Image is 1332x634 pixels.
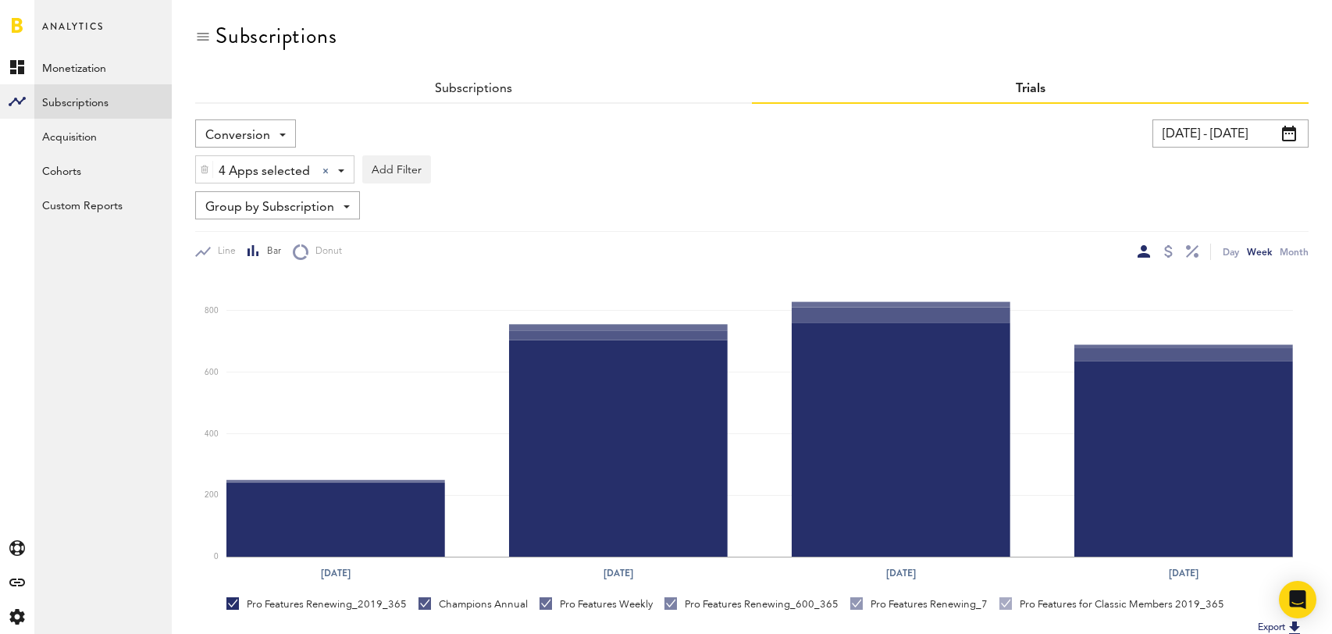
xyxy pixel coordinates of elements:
[219,158,310,185] span: 4 Apps selected
[34,187,172,222] a: Custom Reports
[850,597,988,611] div: Pro Features Renewing_7
[260,245,281,258] span: Bar
[34,153,172,187] a: Cohorts
[540,597,653,611] div: Pro Features Weekly
[1280,244,1309,260] div: Month
[196,156,213,183] div: Delete
[205,123,270,149] span: Conversion
[604,566,633,580] text: [DATE]
[34,119,172,153] a: Acquisition
[886,566,916,580] text: [DATE]
[418,597,528,611] div: Champions Annual
[321,566,351,580] text: [DATE]
[200,164,209,175] img: trash_awesome_blue.svg
[205,194,334,221] span: Group by Subscription
[205,492,219,500] text: 200
[1279,581,1316,618] div: Open Intercom Messenger
[205,369,219,376] text: 600
[664,597,839,611] div: Pro Features Renewing_600_365
[1247,244,1272,260] div: Week
[34,50,172,84] a: Monetization
[42,17,104,50] span: Analytics
[205,307,219,315] text: 800
[226,597,407,611] div: Pro Features Renewing_2019_365
[215,23,337,48] div: Subscriptions
[1016,83,1045,95] a: Trials
[34,84,172,119] a: Subscriptions
[435,83,512,95] a: Subscriptions
[322,168,329,174] div: Clear
[211,245,236,258] span: Line
[1223,244,1239,260] div: Day
[362,155,431,183] button: Add Filter
[999,597,1224,611] div: Pro Features for Classic Members 2019_365
[205,430,219,438] text: 400
[308,245,342,258] span: Donut
[214,553,219,561] text: 0
[1169,566,1198,580] text: [DATE]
